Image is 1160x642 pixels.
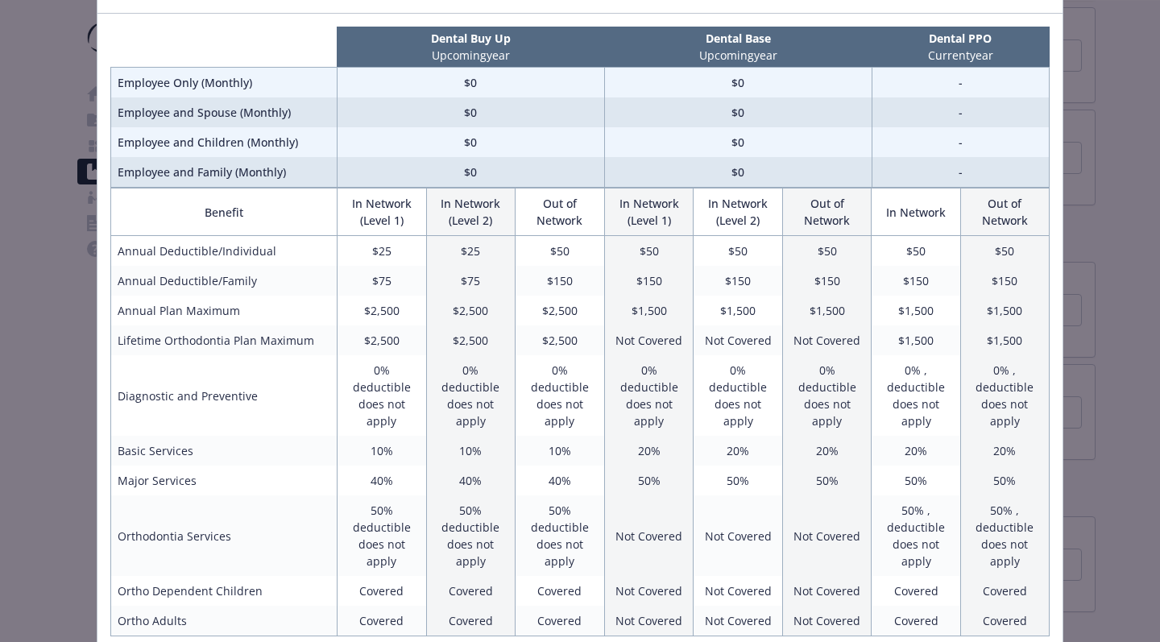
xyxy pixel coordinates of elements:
[337,466,426,495] td: 40%
[604,466,694,495] td: 50%
[426,436,516,466] td: 10%
[872,266,960,296] td: $150
[872,466,960,495] td: 50%
[782,296,872,325] td: $1,500
[426,606,516,636] td: Covered
[694,495,783,576] td: Not Covered
[960,355,1049,436] td: 0% , deductible does not apply
[516,266,605,296] td: $150
[516,325,605,355] td: $2,500
[960,436,1049,466] td: 20%
[111,188,338,236] th: Benefit
[872,188,960,236] th: In Network
[872,576,960,606] td: Covered
[426,576,516,606] td: Covered
[516,466,605,495] td: 40%
[607,30,868,47] p: Dental Base
[337,97,604,127] td: $0
[604,157,872,188] td: $0
[782,266,872,296] td: $150
[875,47,1046,64] p: Current year
[782,606,872,636] td: Not Covered
[872,296,960,325] td: $1,500
[337,495,426,576] td: 50% deductible does not apply
[604,576,694,606] td: Not Covered
[516,436,605,466] td: 10%
[604,68,872,98] td: $0
[782,188,872,236] th: Out of Network
[604,97,872,127] td: $0
[337,188,426,236] th: In Network (Level 1)
[516,296,605,325] td: $2,500
[694,325,783,355] td: Not Covered
[694,576,783,606] td: Not Covered
[604,127,872,157] td: $0
[872,495,960,576] td: 50% , deductible does not apply
[516,576,605,606] td: Covered
[111,296,338,325] td: Annual Plan Maximum
[872,236,960,267] td: $50
[604,355,694,436] td: 0% deductible does not apply
[337,355,426,436] td: 0% deductible does not apply
[694,236,783,267] td: $50
[340,47,601,64] p: Upcoming year
[111,236,338,267] td: Annual Deductible/Individual
[782,355,872,436] td: 0% deductible does not apply
[960,325,1049,355] td: $1,500
[872,606,960,636] td: Covered
[111,436,338,466] td: Basic Services
[872,157,1050,188] td: -
[516,606,605,636] td: Covered
[516,355,605,436] td: 0% deductible does not apply
[426,495,516,576] td: 50% deductible does not apply
[111,27,338,68] th: intentionally left blank
[875,30,1046,47] p: Dental PPO
[960,296,1049,325] td: $1,500
[694,266,783,296] td: $150
[111,576,338,606] td: Ortho Dependent Children
[872,68,1050,98] td: -
[337,436,426,466] td: 10%
[337,157,604,188] td: $0
[782,325,872,355] td: Not Covered
[604,325,694,355] td: Not Covered
[782,576,872,606] td: Not Covered
[340,30,601,47] p: Dental Buy Up
[426,296,516,325] td: $2,500
[426,266,516,296] td: $75
[337,296,426,325] td: $2,500
[782,495,872,576] td: Not Covered
[111,266,338,296] td: Annual Deductible/Family
[872,355,960,436] td: 0% , deductible does not apply
[607,47,868,64] p: Upcoming year
[872,127,1050,157] td: -
[872,325,960,355] td: $1,500
[604,236,694,267] td: $50
[604,296,694,325] td: $1,500
[960,466,1049,495] td: 50%
[516,236,605,267] td: $50
[604,266,694,296] td: $150
[337,576,426,606] td: Covered
[337,68,604,98] td: $0
[604,495,694,576] td: Not Covered
[872,97,1050,127] td: -
[111,355,338,436] td: Diagnostic and Preventive
[782,466,872,495] td: 50%
[960,266,1049,296] td: $150
[960,576,1049,606] td: Covered
[426,355,516,436] td: 0% deductible does not apply
[960,236,1049,267] td: $50
[111,606,338,636] td: Ortho Adults
[694,606,783,636] td: Not Covered
[426,236,516,267] td: $25
[111,495,338,576] td: Orthodontia Services
[782,236,872,267] td: $50
[337,127,604,157] td: $0
[960,495,1049,576] td: 50% , deductible does not apply
[604,188,694,236] th: In Network (Level 1)
[694,188,783,236] th: In Network (Level 2)
[694,355,783,436] td: 0% deductible does not apply
[960,606,1049,636] td: Covered
[111,466,338,495] td: Major Services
